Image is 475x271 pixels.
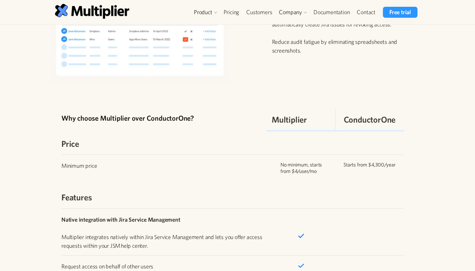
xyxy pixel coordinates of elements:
[279,8,302,16] div: Company
[61,262,267,271] p: Request access on behalf of other users
[353,7,379,18] a: Contact
[272,11,420,55] p: Enable app owners to perform access reviews and automatically create Jira issues for revoking acc...
[191,7,220,18] div: Product
[61,215,267,250] p: ‍ Multiplier integrates natively within Jira Service Management and lets you offer access request...
[310,7,353,18] a: Documentation
[61,161,267,170] p: Minimum price
[194,8,212,16] div: Product
[272,114,307,125] h3: Multiplier
[383,7,417,18] a: Free trial
[344,114,396,125] h3: ConductorOne
[243,7,276,18] a: Customers
[220,7,243,18] a: Pricing
[61,216,180,223] strong: Native integration with Jira Service Management
[61,113,194,123] div: Why choose Multiplier over ConductorOne?
[280,161,322,174] div: No minimum, starts from $4/user/mo
[343,161,396,168] div: Starts from $4,300/year
[61,191,404,203] h3: Features
[61,138,404,149] h3: Price
[276,7,310,18] div: Company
